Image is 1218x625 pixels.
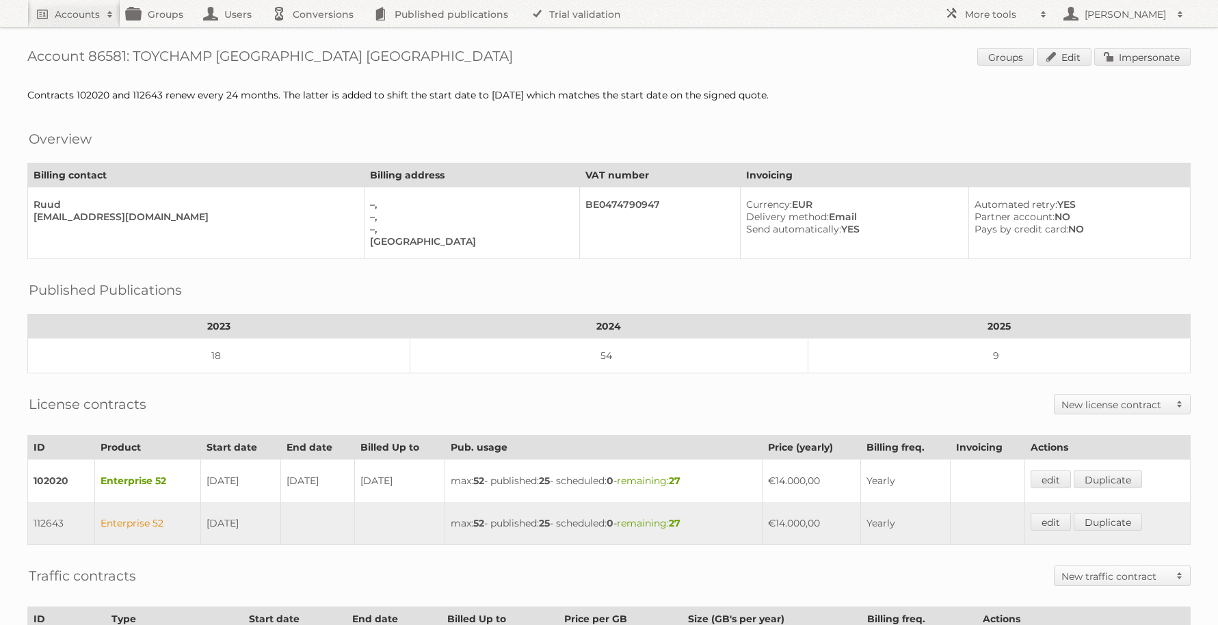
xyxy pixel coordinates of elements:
span: Toggle [1169,566,1190,585]
th: Billing freq. [861,436,951,460]
th: ID [28,436,95,460]
th: 2025 [808,315,1190,338]
div: –, [370,198,568,211]
td: €14.000,00 [763,502,861,545]
th: Billed Up to [354,436,445,460]
td: 102020 [28,460,95,503]
span: Send automatically: [746,223,841,235]
span: remaining: [617,475,680,487]
div: –, [370,223,568,235]
div: YES [746,223,957,235]
th: Invoicing [951,436,1025,460]
div: Contracts 102020 and 112643 renew every 24 months. The latter is added to shift the start date to... [27,89,1191,101]
h2: New traffic contract [1061,570,1169,583]
div: –, [370,211,568,223]
td: [DATE] [201,502,281,545]
span: Automated retry: [975,198,1057,211]
th: VAT number [580,163,741,187]
th: Invoicing [740,163,1190,187]
a: New traffic contract [1055,566,1190,585]
strong: 0 [607,517,613,529]
div: EUR [746,198,957,211]
strong: 52 [473,517,484,529]
th: Product [94,436,200,460]
td: Enterprise 52 [94,502,200,545]
h2: Accounts [55,8,100,21]
div: YES [975,198,1179,211]
strong: 0 [607,475,613,487]
td: 112643 [28,502,95,545]
h2: Traffic contracts [29,566,136,586]
strong: 52 [473,475,484,487]
a: Impersonate [1094,48,1191,66]
th: Billing contact [28,163,365,187]
div: NO [975,211,1179,223]
div: Ruud [34,198,353,211]
span: Delivery method: [746,211,829,223]
th: 2024 [410,315,808,338]
td: Enterprise 52 [94,460,200,503]
th: Start date [201,436,281,460]
td: [DATE] [281,460,355,503]
span: Currency: [746,198,792,211]
strong: 27 [669,517,680,529]
td: max: - published: - scheduled: - [445,460,763,503]
td: [DATE] [354,460,445,503]
h1: Account 86581: TOYCHAMP [GEOGRAPHIC_DATA] [GEOGRAPHIC_DATA] [27,48,1191,68]
td: max: - published: - scheduled: - [445,502,763,545]
td: Yearly [861,502,951,545]
div: NO [975,223,1179,235]
td: [DATE] [201,460,281,503]
th: End date [281,436,355,460]
a: New license contract [1055,395,1190,414]
div: [GEOGRAPHIC_DATA] [370,235,568,248]
td: €14.000,00 [763,460,861,503]
div: Email [746,211,957,223]
h2: New license contract [1061,398,1169,412]
th: 2023 [28,315,410,338]
h2: [PERSON_NAME] [1081,8,1170,21]
div: [EMAIL_ADDRESS][DOMAIN_NAME] [34,211,353,223]
a: Duplicate [1074,470,1142,488]
th: Pub. usage [445,436,763,460]
th: Actions [1025,436,1191,460]
th: Billing address [364,163,579,187]
td: 54 [410,338,808,373]
span: Partner account: [975,211,1055,223]
h2: Published Publications [29,280,182,300]
h2: License contracts [29,394,146,414]
td: Yearly [861,460,951,503]
a: Groups [977,48,1034,66]
a: Edit [1037,48,1091,66]
strong: 25 [539,475,550,487]
a: edit [1031,470,1071,488]
span: Pays by credit card: [975,223,1068,235]
h2: More tools [965,8,1033,21]
td: BE0474790947 [580,187,741,259]
a: edit [1031,513,1071,531]
strong: 27 [669,475,680,487]
a: Duplicate [1074,513,1142,531]
strong: 25 [539,517,550,529]
span: remaining: [617,517,680,529]
td: 18 [28,338,410,373]
td: 9 [808,338,1190,373]
span: Toggle [1169,395,1190,414]
h2: Overview [29,129,92,149]
th: Price (yearly) [763,436,861,460]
